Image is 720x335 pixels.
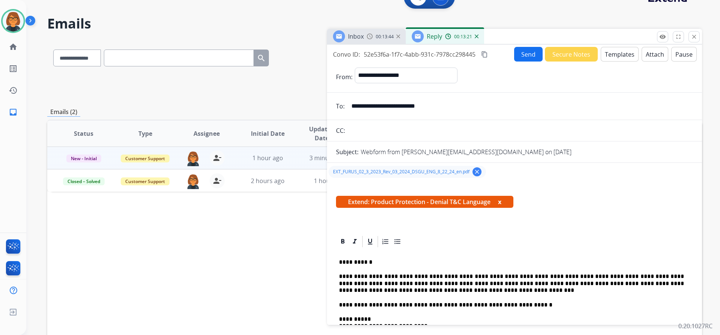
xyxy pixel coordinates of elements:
[9,64,18,73] mat-icon: list_alt
[481,51,488,58] mat-icon: content_copy
[336,72,352,81] p: From:
[66,155,101,162] span: New - Initial
[333,169,469,175] span: EXT_FURUS_02_3_2023_Rev_03_2024_DSGU_ENG_8_22_24_en.pdf
[9,42,18,51] mat-icon: home
[349,236,360,247] div: Italic
[138,129,152,138] span: Type
[659,33,666,40] mat-icon: remove_red_eye
[601,47,639,62] button: Templates
[305,125,339,143] span: Updated Date
[336,196,513,208] span: Extend: Product Protection - Denial T&C Language
[9,86,18,95] mat-icon: history
[47,16,702,31] h2: Emails
[336,126,345,135] p: CC:
[9,108,18,117] mat-icon: inbox
[642,47,668,62] button: Attach
[314,177,345,185] span: 1 hour ago
[3,11,24,32] img: avatar
[336,147,358,156] p: Subject:
[545,47,598,62] button: Secure Notes
[251,129,285,138] span: Initial Date
[63,177,105,185] span: Closed – Solved
[364,50,475,59] span: 52e53f6a-1f7c-4abb-931c-7978cc298445
[333,50,360,59] p: Convo ID:
[514,47,543,62] button: Send
[691,33,697,40] mat-icon: close
[186,173,201,189] img: agent-avatar
[74,129,93,138] span: Status
[186,150,201,166] img: agent-avatar
[454,34,472,40] span: 00:13:21
[427,32,442,41] span: Reply
[47,107,80,117] p: Emails (2)
[675,33,682,40] mat-icon: fullscreen
[252,154,283,162] span: 1 hour ago
[361,147,571,156] p: Webform from [PERSON_NAME][EMAIL_ADDRESS][DOMAIN_NAME] on [DATE]
[498,197,501,206] button: x
[348,32,364,41] span: Inbox
[364,236,376,247] div: Underline
[257,54,266,63] mat-icon: search
[678,321,712,330] p: 0.20.1027RC
[213,176,222,185] mat-icon: person_remove
[121,177,169,185] span: Customer Support
[380,236,391,247] div: Ordered List
[376,34,394,40] span: 00:13:44
[193,129,220,138] span: Assignee
[671,47,697,62] button: Pause
[337,236,348,247] div: Bold
[474,168,480,175] mat-icon: clear
[121,155,169,162] span: Customer Support
[213,153,222,162] mat-icon: person_remove
[392,236,403,247] div: Bullet List
[251,177,285,185] span: 2 hours ago
[336,102,345,111] p: To:
[309,154,349,162] span: 3 minutes ago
